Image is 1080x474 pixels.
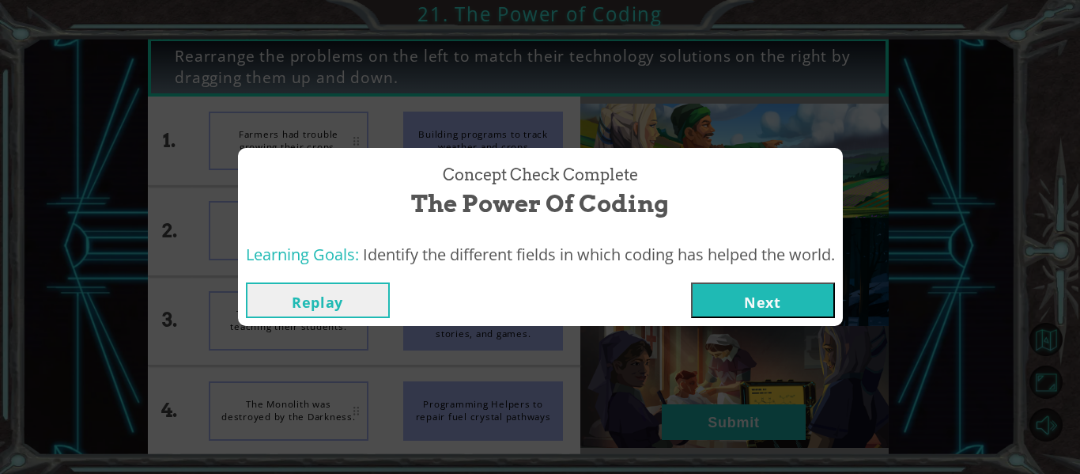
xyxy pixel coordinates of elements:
[246,244,359,265] span: Learning Goals:
[246,283,390,318] button: Replay
[363,244,835,265] span: Identify the different fields in which coding has helped the world.
[443,164,638,187] span: Concept Check Complete
[691,283,835,318] button: Next
[411,187,669,221] span: The Power of Coding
